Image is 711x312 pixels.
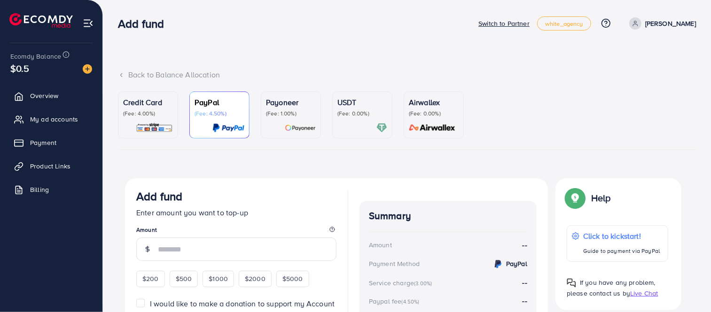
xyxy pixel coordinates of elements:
[369,210,527,222] h4: Summary
[369,278,435,288] div: Service charge
[591,192,611,204] p: Help
[266,110,316,117] p: (Fee: 1.00%)
[176,274,192,283] span: $500
[409,97,459,108] p: Airwallex
[369,259,420,268] div: Payment Method
[118,69,696,80] div: Back to Balance Allocation
[523,296,527,306] strong: --
[30,185,49,194] span: Billing
[30,138,56,147] span: Payment
[630,289,658,298] span: Live Chat
[537,16,591,30] a: white_agency
[83,64,92,74] img: image
[118,17,172,30] h3: Add fund
[409,110,459,117] p: (Fee: 0.00%)
[136,190,182,203] h3: Add fund
[567,278,576,288] img: Popup guide
[142,274,159,283] span: $200
[30,114,78,124] span: My ad accounts
[285,122,316,133] img: card
[30,161,70,171] span: Product Links
[583,230,660,242] p: Click to kickstart!
[7,86,95,105] a: Overview
[369,297,422,306] div: Paypal fee
[10,52,61,61] span: Ecomdy Balance
[245,274,266,283] span: $2000
[376,122,387,133] img: card
[478,18,530,29] p: Switch to Partner
[7,157,95,175] a: Product Links
[645,18,696,29] p: [PERSON_NAME]
[567,190,584,206] img: Popup guide
[337,97,387,108] p: USDT
[212,122,244,133] img: card
[136,226,336,237] legend: Amount
[83,18,94,29] img: menu
[7,180,95,199] a: Billing
[523,240,527,251] strong: --
[406,122,459,133] img: card
[583,245,660,257] p: Guide to payment via PayPal
[402,298,420,305] small: (4.50%)
[209,274,228,283] span: $1000
[7,110,95,129] a: My ad accounts
[492,259,504,270] img: credit
[195,110,244,117] p: (Fee: 4.50%)
[7,133,95,152] a: Payment
[136,207,336,218] p: Enter amount you want to top-up
[123,110,173,117] p: (Fee: 4.00%)
[9,13,73,28] img: logo
[414,280,432,287] small: (3.00%)
[545,21,583,27] span: white_agency
[266,97,316,108] p: Payoneer
[123,97,173,108] p: Credit Card
[282,274,303,283] span: $5000
[369,240,392,250] div: Amount
[30,91,58,100] span: Overview
[506,259,527,268] strong: PayPal
[567,278,656,298] span: If you have any problem, please contact us by
[625,17,696,30] a: [PERSON_NAME]
[337,110,387,117] p: (Fee: 0.00%)
[136,122,173,133] img: card
[10,61,30,75] span: $0.5
[523,277,527,288] strong: --
[195,97,244,108] p: PayPal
